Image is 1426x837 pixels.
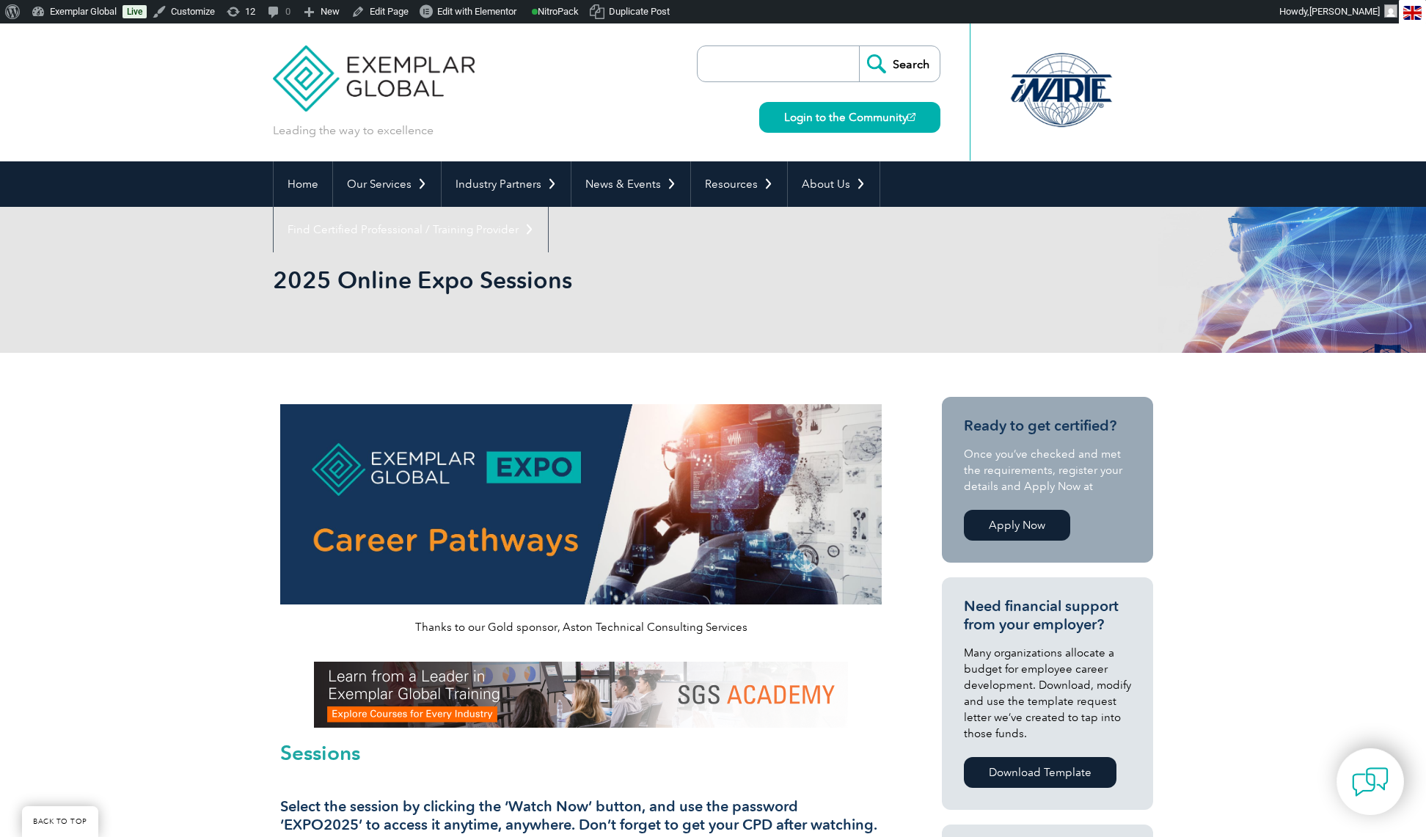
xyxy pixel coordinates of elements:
p: Once you’ve checked and met the requirements, register your details and Apply Now at [964,446,1131,494]
a: Our Services [333,161,441,207]
p: Thanks to our Gold sponsor, Aston Technical Consulting Services [280,619,882,635]
a: Login to the Community [759,102,940,133]
img: contact-chat.png [1352,764,1389,800]
img: career pathways [280,404,882,604]
p: Leading the way to excellence [273,123,434,139]
span: [PERSON_NAME] [1309,6,1380,17]
h3: Ready to get certified? [964,417,1131,435]
a: Industry Partners [442,161,571,207]
input: Search [859,46,940,81]
h3: Select the session by clicking the ‘Watch Now’ button, and use the password ‘EXPO2025’ to access ... [280,797,882,834]
a: About Us [788,161,880,207]
a: News & Events [571,161,690,207]
img: Exemplar Global [273,23,475,112]
a: Find Certified Professional / Training Provider [274,207,548,252]
h3: Need financial support from your employer? [964,597,1131,634]
a: BACK TO TOP [22,806,98,837]
a: Download Template [964,757,1116,788]
span: Edit with Elementor [437,6,516,17]
a: Apply Now [964,510,1070,541]
img: SGS [314,662,848,728]
a: Live [123,5,147,18]
img: open_square.png [907,113,915,121]
a: Home [274,161,332,207]
p: Many organizations allocate a budget for employee career development. Download, modify and use th... [964,645,1131,742]
img: en [1403,6,1422,20]
a: Resources [691,161,787,207]
h1: 2025 Online Expo Sessions [273,266,836,294]
h2: Sessions [280,742,882,763]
